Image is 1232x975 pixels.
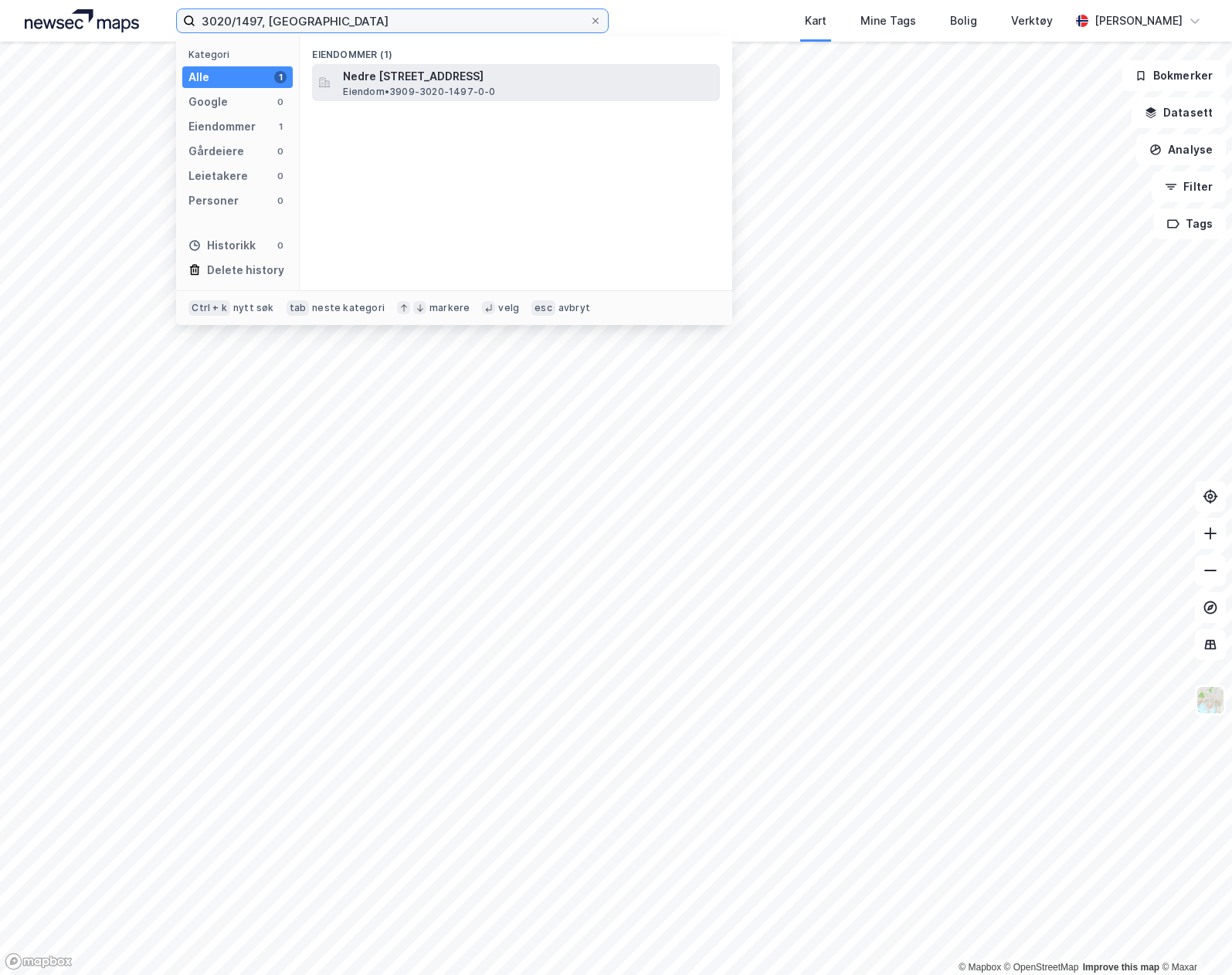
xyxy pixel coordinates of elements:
div: Personer [188,191,239,210]
div: Verktøy [1011,12,1053,30]
img: logo.a4113a55bc3d86da70a041830d287a7e.svg [25,9,139,32]
div: velg [498,302,519,314]
span: Nedre [STREET_ADDRESS] [343,67,714,86]
div: 0 [274,145,287,157]
a: OpenStreetMap [1004,962,1079,973]
div: Eiendommer (1) [300,36,732,64]
div: Delete history [207,261,284,279]
a: Mapbox [959,962,1001,973]
input: Søk på adresse, matrikkel, gårdeiere, leietakere eller personer [195,9,589,32]
div: Eiendommer [188,117,256,136]
span: Eiendom • 3909-3020-1497-0-0 [343,86,495,98]
button: Datasett [1132,97,1226,128]
div: 1 [274,120,287,133]
a: Mapbox homepage [5,953,73,970]
div: markere [429,302,470,314]
button: Filter [1152,171,1226,202]
button: Bokmerker [1122,60,1226,91]
div: nytt søk [233,302,274,314]
div: Leietakere [188,167,248,185]
div: Mine Tags [860,12,916,30]
div: Gårdeiere [188,142,244,161]
div: 0 [274,195,287,207]
button: Tags [1154,208,1226,239]
div: [PERSON_NAME] [1095,12,1183,30]
div: Alle [188,68,209,86]
div: Kategori [188,49,293,60]
iframe: Chat Widget [1155,901,1232,975]
div: neste kategori [312,302,385,314]
div: Bolig [950,12,977,30]
a: Improve this map [1083,962,1159,973]
div: tab [287,300,310,316]
img: Z [1196,686,1225,715]
div: 0 [274,96,287,108]
div: avbryt [558,302,590,314]
div: esc [531,300,555,316]
div: Google [188,93,228,111]
div: Kart [805,12,826,30]
div: Ctrl + k [188,300,230,316]
div: 0 [274,170,287,182]
div: 0 [274,239,287,252]
div: 1 [274,71,287,83]
button: Analyse [1136,134,1226,165]
div: Historikk [188,236,256,255]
